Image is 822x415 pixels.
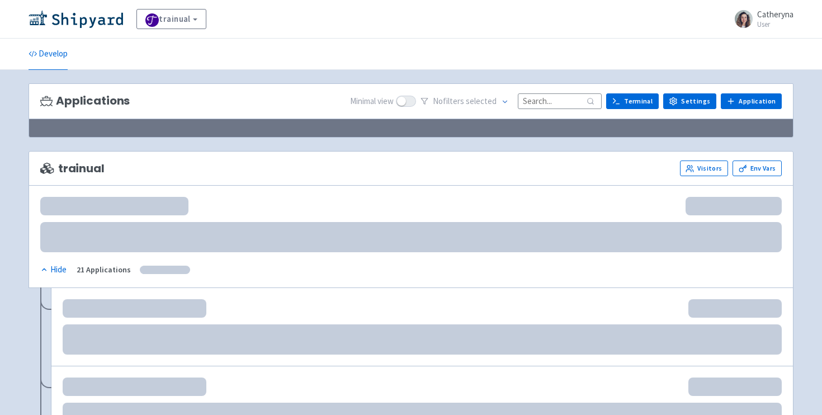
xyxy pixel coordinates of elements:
[40,263,67,276] div: Hide
[29,39,68,70] a: Develop
[466,96,497,106] span: selected
[518,93,602,109] input: Search...
[757,21,793,28] small: User
[40,263,68,276] button: Hide
[350,95,394,108] span: Minimal view
[721,93,782,109] a: Application
[136,9,206,29] a: trainual
[40,162,105,175] span: trainual
[77,263,131,276] div: 21 Applications
[733,161,782,176] a: Env Vars
[606,93,659,109] a: Terminal
[680,161,728,176] a: Visitors
[40,95,130,107] h3: Applications
[663,93,716,109] a: Settings
[433,95,497,108] span: No filter s
[29,10,123,28] img: Shipyard logo
[728,10,793,28] a: Catheryna User
[757,9,793,20] span: Catheryna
